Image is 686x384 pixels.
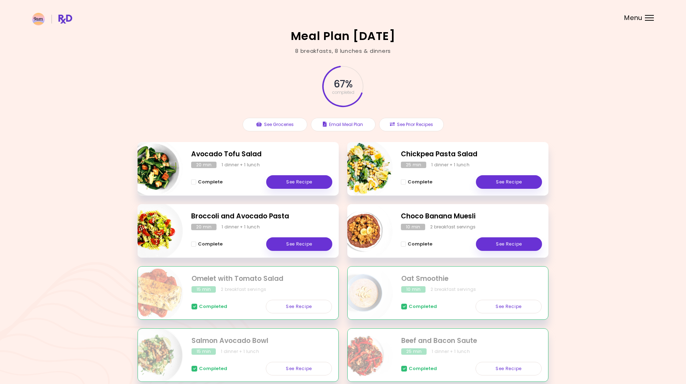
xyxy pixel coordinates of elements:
[401,274,542,284] h2: Oat Smoothie
[334,78,352,90] span: 67 %
[333,201,393,261] img: Info - Choco Banana Muesli
[191,178,223,186] button: Complete - Avocado Tofu Salad
[295,47,391,55] div: 8 breakfasts , 8 lunches & dinners
[191,224,217,230] div: 20 min
[266,175,332,189] a: See Recipe - Avocado Tofu Salad
[192,348,216,355] div: 15 min
[221,286,266,293] div: 2 breakfast servings
[199,304,227,309] span: Completed
[191,162,217,168] div: 20 min
[191,211,332,222] h2: Broccoli and Avocado Pasta
[311,118,376,131] button: Email Meal Plan
[401,336,542,346] h2: Beef and Bacon Saute
[266,362,332,375] a: See Recipe - Salmon Avocado Bowl
[401,348,427,355] div: 25 min
[266,237,332,251] a: See Recipe - Broccoli and Avocado Pasta
[198,179,223,185] span: Complete
[222,224,260,230] div: 1 dinner + 1 lunch
[198,241,223,247] span: Complete
[191,240,223,248] button: Complete - Broccoli and Avocado Pasta
[476,362,542,375] a: See Recipe - Beef and Bacon Saute
[409,366,437,372] span: Completed
[332,90,354,95] span: completed
[192,274,332,284] h2: Omelet with Tomato Salad
[401,178,432,186] button: Complete - Chickpea Pasta Salad
[401,149,542,160] h2: Chickpea Pasta Salad
[401,286,426,293] div: 10 min
[409,304,437,309] span: Completed
[401,162,426,168] div: 25 min
[476,237,542,251] a: See Recipe - Choco Banana Muesli
[191,149,332,160] h2: Avocado Tofu Salad
[401,224,425,230] div: 10 min
[624,15,642,21] span: Menu
[124,201,183,261] img: Info - Broccoli and Avocado Pasta
[401,211,542,222] h2: Choco Banana Muesli
[401,240,432,248] button: Complete - Choco Banana Muesli
[222,162,260,168] div: 1 dinner + 1 lunch
[291,30,396,42] h2: Meal Plan [DATE]
[334,264,393,323] img: Info - Oat Smoothie
[199,366,227,372] span: Completed
[476,175,542,189] a: See Recipe - Chickpea Pasta Salad
[431,286,476,293] div: 2 breakfast servings
[32,13,72,25] img: RxDiet
[192,286,216,293] div: 15 min
[431,162,469,168] div: 1 dinner + 1 lunch
[432,348,470,355] div: 1 dinner + 1 lunch
[192,336,332,346] h2: Salmon Avocado Bowl
[333,139,393,198] img: Info - Chickpea Pasta Salad
[408,179,432,185] span: Complete
[221,348,259,355] div: 1 dinner + 1 lunch
[124,264,183,323] img: Info - Omelet with Tomato Salad
[243,118,307,131] button: See Groceries
[408,241,432,247] span: Complete
[266,300,332,313] a: See Recipe - Omelet with Tomato Salad
[430,224,476,230] div: 2 breakfast servings
[124,139,183,198] img: Info - Avocado Tofu Salad
[476,300,542,313] a: See Recipe - Oat Smoothie
[379,118,444,131] button: See Prior Recipes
